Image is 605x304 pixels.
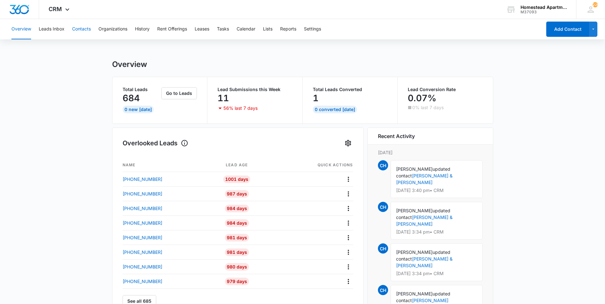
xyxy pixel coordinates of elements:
[343,189,353,199] button: Actions
[225,263,249,271] div: 980 Days
[343,262,353,272] button: Actions
[225,248,249,256] div: 981 Days
[396,291,433,296] span: [PERSON_NAME]
[237,19,255,39] button: Calendar
[123,249,162,255] p: [PHONE_NUMBER]
[304,19,321,39] button: Settings
[546,22,589,37] button: Add Contact
[123,205,204,212] a: [PHONE_NUMBER]
[218,93,229,103] p: 11
[396,256,453,268] a: [PERSON_NAME] & [PERSON_NAME]
[72,19,91,39] button: Contacts
[225,190,249,198] div: 987 Days
[378,132,415,140] h6: Recent Activity
[396,188,477,193] p: [DATE] 3:40 pm • CRM
[39,19,64,39] button: Leads Inbox
[195,19,209,39] button: Leases
[280,19,296,39] button: Reports
[521,5,567,10] div: account name
[217,19,229,39] button: Tasks
[123,278,162,285] p: [PHONE_NUMBER]
[378,243,388,254] span: CH
[343,174,353,184] button: Actions
[123,176,162,182] p: [PHONE_NUMBER]
[98,19,127,39] button: Organizations
[123,249,204,255] a: [PHONE_NUMBER]
[112,60,147,69] h1: Overview
[123,234,204,241] a: [PHONE_NUMBER]
[378,149,483,156] p: [DATE]
[313,106,357,113] div: 0 Converted [DATE]
[123,87,160,92] p: Total Leads
[204,158,270,172] th: Lead age
[225,234,249,241] div: 981 Days
[313,87,387,92] p: Total Leads Converted
[412,105,444,110] p: 0% last 7 days
[123,190,204,197] a: [PHONE_NUMBER]
[378,285,388,295] span: CH
[123,93,140,103] p: 684
[396,208,433,213] span: [PERSON_NAME]
[135,19,150,39] button: History
[343,138,353,148] button: Settings
[123,158,204,172] th: Name
[157,19,187,39] button: Rent Offerings
[123,190,162,197] p: [PHONE_NUMBER]
[123,138,188,148] h1: Overlooked Leads
[123,205,162,212] p: [PHONE_NUMBER]
[123,176,204,182] a: [PHONE_NUMBER]
[343,233,353,242] button: Actions
[123,220,204,226] a: [PHONE_NUMBER]
[396,249,433,255] span: [PERSON_NAME]
[343,218,353,228] button: Actions
[396,166,433,172] span: [PERSON_NAME]
[161,90,197,96] a: Go to Leads
[593,2,598,7] span: 220
[225,205,249,212] div: 984 Days
[408,93,436,103] p: 0.07%
[123,278,204,285] a: [PHONE_NUMBER]
[343,203,353,213] button: Actions
[396,271,477,276] p: [DATE] 3:34 pm • CRM
[123,263,162,270] p: [PHONE_NUMBER]
[593,2,598,7] div: notifications count
[270,158,353,172] th: Quick actions
[378,160,388,170] span: CH
[161,87,197,99] button: Go to Leads
[343,276,353,286] button: Actions
[396,230,477,234] p: [DATE] 3:34 pm • CRM
[223,175,250,183] div: 1001 Days
[123,263,204,270] a: [PHONE_NUMBER]
[225,219,249,227] div: 984 Days
[408,87,483,92] p: Lead Conversion Rate
[123,234,162,241] p: [PHONE_NUMBER]
[218,87,292,92] p: Lead Submissions this Week
[49,6,62,12] span: CRM
[396,215,453,227] a: [PERSON_NAME] & [PERSON_NAME]
[223,106,258,110] p: 56% last 7 days
[123,220,162,226] p: [PHONE_NUMBER]
[396,173,453,185] a: [PERSON_NAME] & [PERSON_NAME]
[343,247,353,257] button: Actions
[123,106,154,113] div: 0 New [DATE]
[521,10,567,14] div: account id
[11,19,31,39] button: Overview
[225,278,249,285] div: 979 Days
[378,202,388,212] span: CH
[313,93,319,103] p: 1
[263,19,272,39] button: Lists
